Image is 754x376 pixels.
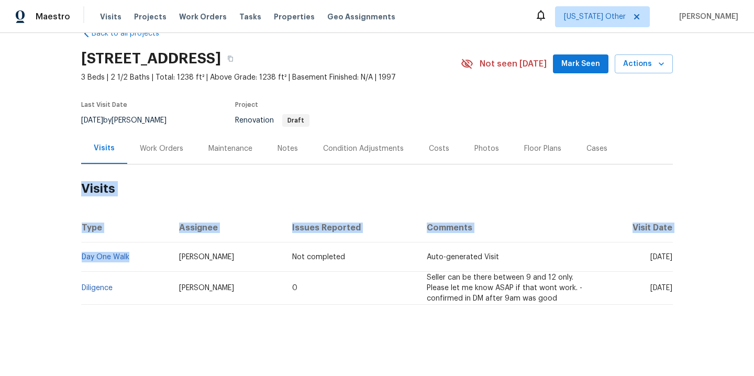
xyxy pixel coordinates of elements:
div: Visits [94,143,115,153]
span: Geo Assignments [327,12,395,22]
span: [US_STATE] Other [564,12,626,22]
span: Tasks [239,13,261,20]
span: 0 [292,284,297,292]
th: Assignee [171,213,284,242]
span: [DATE] [650,284,672,292]
span: Actions [623,58,664,71]
button: Mark Seen [553,54,608,74]
span: [DATE] [81,117,103,124]
div: Maintenance [208,143,252,154]
span: Maestro [36,12,70,22]
span: Mark Seen [561,58,600,71]
button: Actions [615,54,673,74]
div: by [PERSON_NAME] [81,114,179,127]
th: Visit Date [596,213,673,242]
span: Last Visit Date [81,102,127,108]
h2: Visits [81,164,673,213]
span: Visits [100,12,121,22]
button: Copy Address [221,49,240,68]
th: Comments [418,213,596,242]
span: Not seen [DATE] [480,59,547,69]
span: Work Orders [179,12,227,22]
a: Day One Walk [82,253,129,261]
span: Project [235,102,258,108]
span: Draft [283,117,308,124]
span: 3 Beds | 2 1/2 Baths | Total: 1238 ft² | Above Grade: 1238 ft² | Basement Finished: N/A | 1997 [81,72,461,83]
h2: [STREET_ADDRESS] [81,53,221,64]
span: [PERSON_NAME] [179,284,234,292]
div: Costs [429,143,449,154]
span: Seller can be there between 9 and 12 only. Please let me know ASAP if that wont work. - confirmed... [427,274,582,302]
a: Back to all projects [81,28,182,39]
div: Photos [474,143,499,154]
th: Issues Reported [284,213,418,242]
span: Auto-generated Visit [427,253,499,261]
span: [PERSON_NAME] [179,253,234,261]
span: Properties [274,12,315,22]
a: Diligence [82,284,113,292]
span: Projects [134,12,167,22]
span: [PERSON_NAME] [675,12,738,22]
div: Notes [278,143,298,154]
span: Not completed [292,253,345,261]
span: Renovation [235,117,309,124]
th: Type [81,213,171,242]
div: Work Orders [140,143,183,154]
div: Floor Plans [524,143,561,154]
div: Condition Adjustments [323,143,404,154]
div: Cases [586,143,607,154]
span: [DATE] [650,253,672,261]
